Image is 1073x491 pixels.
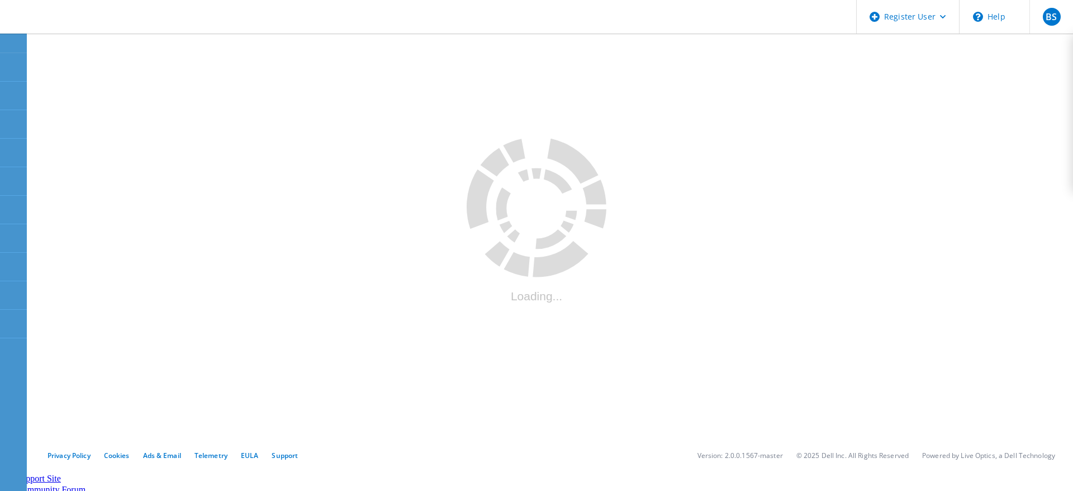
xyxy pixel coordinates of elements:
a: Telemetry [194,451,227,460]
a: Cookies [104,451,130,460]
a: Support Site [16,474,61,483]
li: Powered by Live Optics, a Dell Technology [922,451,1055,460]
li: © 2025 Dell Inc. All Rights Reserved [796,451,909,460]
li: Version: 2.0.0.1567-master [697,451,783,460]
a: Privacy Policy [48,451,91,460]
a: EULA [241,451,258,460]
a: Ads & Email [143,451,181,460]
a: Support [272,451,298,460]
svg: \n [973,12,983,22]
span: BS [1046,12,1057,21]
a: Live Optics Dashboard [11,22,131,31]
div: Loading... [467,290,606,303]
